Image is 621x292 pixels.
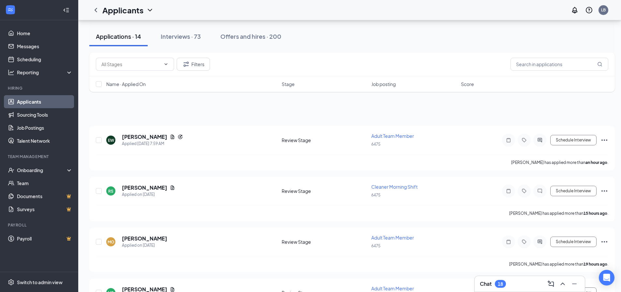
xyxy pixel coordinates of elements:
svg: Notifications [571,6,579,14]
b: 15 hours ago [584,211,607,216]
div: EW [108,138,114,143]
button: ComposeMessage [546,279,556,289]
svg: ChatInactive [536,188,544,194]
a: Job Postings [17,121,73,134]
div: Team Management [8,154,71,159]
button: Minimize [569,279,580,289]
svg: Document [170,287,175,292]
div: RS [108,188,113,194]
h3: Chat [480,280,492,287]
svg: Tag [520,239,528,244]
svg: ComposeMessage [547,280,555,288]
svg: Note [505,138,512,143]
div: Open Intercom Messenger [599,270,614,285]
div: Switch to admin view [17,279,63,285]
span: 6475 [371,142,380,147]
svg: ActiveChat [536,239,544,244]
input: Search in applications [510,58,608,71]
h5: [PERSON_NAME] [122,235,167,242]
a: Scheduling [17,53,73,66]
svg: Ellipses [600,136,608,144]
svg: Reapply [178,134,183,139]
svg: ChevronUp [559,280,567,288]
h1: Applicants [102,5,143,16]
svg: ChevronDown [146,6,154,14]
svg: Document [170,134,175,139]
div: Applied on [DATE] [122,191,175,198]
svg: Analysis [8,69,14,76]
svg: MagnifyingGlass [597,62,602,67]
button: Schedule Interview [550,135,597,145]
p: [PERSON_NAME] has applied more than . [509,211,608,216]
p: [PERSON_NAME] has applied more than . [511,160,608,165]
b: 19 hours ago [584,262,607,267]
svg: Ellipses [600,238,608,246]
svg: UserCheck [8,167,14,173]
span: Adult Team Member [371,133,414,139]
svg: Note [505,239,512,244]
svg: ChevronDown [163,62,169,67]
div: Onboarding [17,167,67,173]
div: 18 [498,281,503,287]
div: Review Stage [282,188,367,194]
div: Applications · 14 [96,32,141,40]
button: Schedule Interview [550,237,597,247]
div: Review Stage [282,239,367,245]
svg: ActiveChat [536,138,544,143]
span: Name · Applied On [106,81,146,87]
a: SurveysCrown [17,203,73,216]
svg: Note [505,188,512,194]
button: Filter Filters [177,58,210,71]
a: Talent Network [17,134,73,147]
div: Payroll [8,222,71,228]
button: Schedule Interview [550,186,597,196]
div: Interviews · 73 [161,32,201,40]
span: Adult Team Member [371,235,414,241]
div: Reporting [17,69,73,76]
b: an hour ago [585,160,607,165]
h5: [PERSON_NAME] [122,133,167,140]
span: Adult Team Member [371,285,414,291]
a: Messages [17,40,73,53]
button: ChevronUp [557,279,568,289]
p: [PERSON_NAME] has applied more than . [509,261,608,267]
svg: WorkstreamLogo [7,7,14,13]
svg: Minimize [570,280,578,288]
span: Job posting [371,81,396,87]
svg: Filter [182,60,190,68]
svg: Settings [8,279,14,285]
span: Stage [282,81,295,87]
span: Score [461,81,474,87]
div: Applied on [DATE] [122,242,167,249]
svg: Ellipses [600,187,608,195]
svg: QuestionInfo [585,6,593,14]
div: MO [108,239,114,245]
svg: ChevronLeft [92,6,100,14]
svg: Tag [520,138,528,143]
span: 6475 [371,243,380,248]
a: DocumentsCrown [17,190,73,203]
a: Sourcing Tools [17,108,73,121]
input: All Stages [101,61,161,68]
a: Team [17,177,73,190]
div: Applied [DATE] 7:59 AM [122,140,183,147]
div: Hiring [8,85,71,91]
h5: [PERSON_NAME] [122,184,167,191]
a: Home [17,27,73,40]
div: Offers and hires · 200 [220,32,281,40]
div: Review Stage [282,137,367,143]
svg: Document [170,185,175,190]
svg: Tag [520,188,528,194]
a: PayrollCrown [17,232,73,245]
span: 6475 [371,193,380,197]
span: Cleaner Morning Shift [371,184,418,190]
div: LB [601,7,606,13]
a: Applicants [17,95,73,108]
svg: Collapse [63,7,69,13]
